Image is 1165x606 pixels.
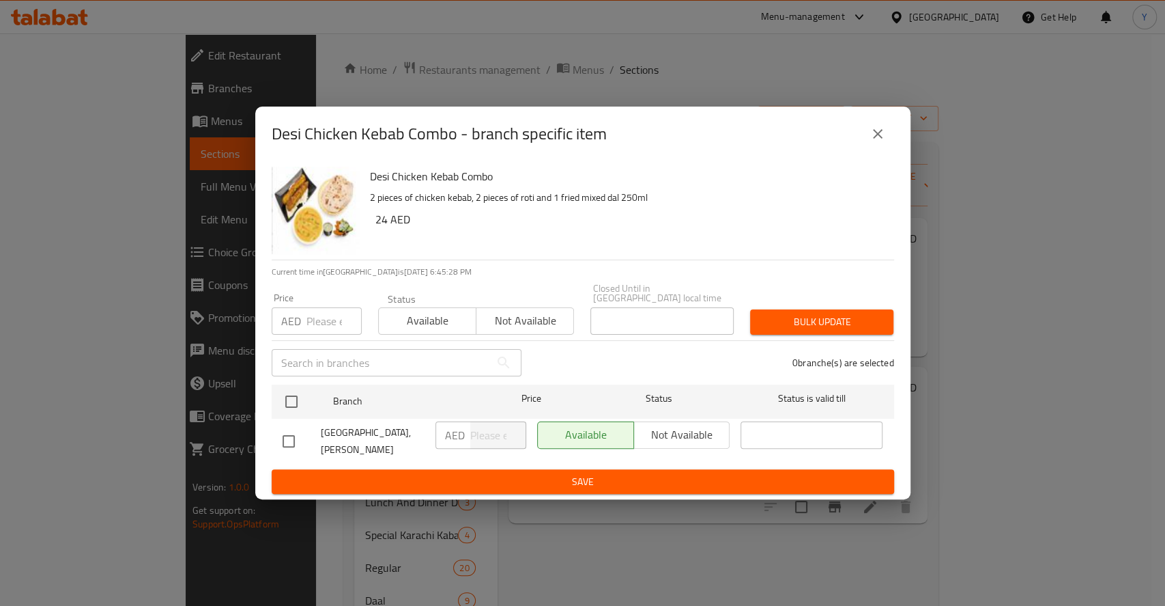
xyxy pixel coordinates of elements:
button: Not available [476,307,574,335]
button: Bulk update [750,309,893,335]
p: 2 pieces of chicken kebab, 2 pieces of roti and 1 fried mixed dal 250ml [370,189,883,206]
span: Status [588,390,730,407]
span: Available [384,311,471,331]
button: Save [272,469,894,495]
span: Not available [482,311,569,331]
h6: 24 AED [375,210,883,229]
span: Status is valid till [740,390,882,407]
p: 0 branche(s) are selected [792,356,894,370]
button: Available [378,307,476,335]
input: Please enter price [306,307,362,335]
span: Branch [333,393,475,410]
span: Save [283,473,883,491]
p: AED [445,427,465,443]
span: Price [486,390,577,407]
h2: Desi Chicken Kebab Combo - branch specific item [272,123,607,145]
img: Desi Chicken Kebab Combo [272,167,359,254]
p: AED [281,313,301,329]
input: Search in branches [272,349,490,376]
p: Current time in [GEOGRAPHIC_DATA] is [DATE] 6:45:28 PM [272,266,894,278]
h6: Desi Chicken Kebab Combo [370,167,883,186]
button: close [861,118,894,150]
span: [GEOGRAPHIC_DATA], [PERSON_NAME] [321,424,425,458]
span: Bulk update [761,314,882,331]
input: Please enter price [470,422,526,449]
